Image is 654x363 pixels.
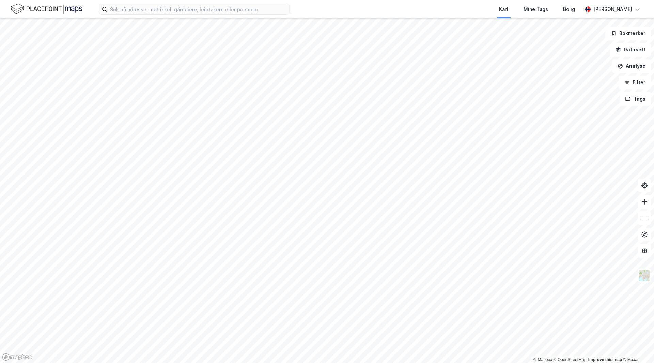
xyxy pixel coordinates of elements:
[563,5,575,13] div: Bolig
[620,92,651,106] button: Tags
[612,59,651,73] button: Analyse
[620,330,654,363] iframe: Chat Widget
[610,43,651,57] button: Datasett
[524,5,548,13] div: Mine Tags
[107,4,289,14] input: Søk på adresse, matrikkel, gårdeiere, leietakere eller personer
[2,353,32,361] a: Mapbox homepage
[638,269,651,282] img: Z
[593,5,632,13] div: [PERSON_NAME]
[554,357,587,362] a: OpenStreetMap
[499,5,509,13] div: Kart
[588,357,622,362] a: Improve this map
[11,3,82,15] img: logo.f888ab2527a4732fd821a326f86c7f29.svg
[619,76,651,89] button: Filter
[605,27,651,40] button: Bokmerker
[533,357,552,362] a: Mapbox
